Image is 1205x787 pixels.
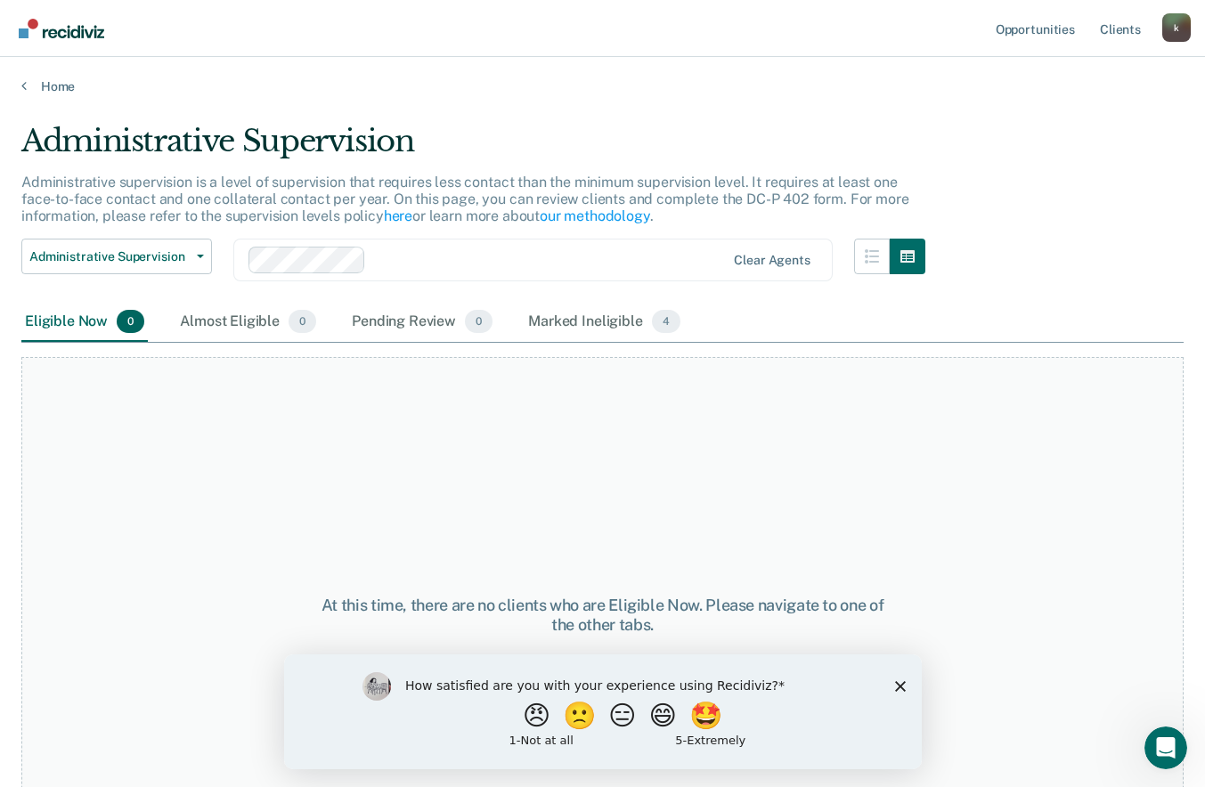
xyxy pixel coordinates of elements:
iframe: Intercom live chat [1144,726,1187,769]
a: here [384,207,412,224]
button: Profile dropdown button [1162,13,1191,42]
span: 0 [117,310,144,333]
div: At this time, there are no clients who are Eligible Now. Please navigate to one of the other tabs. [313,596,893,634]
span: 4 [652,310,680,333]
span: 0 [289,310,316,333]
span: Administrative Supervision [29,249,190,264]
span: 0 [465,310,493,333]
div: Administrative Supervision [21,123,925,174]
div: Pending Review0 [348,303,496,342]
div: k [1162,13,1191,42]
button: Administrative Supervision [21,239,212,274]
iframe: Survey by Kim from Recidiviz [284,654,922,769]
div: Eligible Now0 [21,303,148,342]
div: Almost Eligible0 [176,303,320,342]
div: Clear agents [734,253,810,268]
img: Recidiviz [19,19,104,38]
p: Administrative supervision is a level of supervision that requires less contact than the minimum ... [21,174,908,224]
a: Home [21,78,1184,94]
div: Marked Ineligible4 [525,303,684,342]
a: our methodology [540,207,650,224]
